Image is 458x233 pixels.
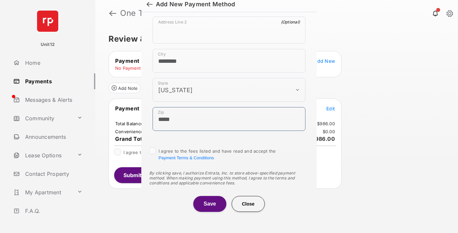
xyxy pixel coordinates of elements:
[232,196,265,212] button: Close
[153,107,305,131] div: payment_method_screening[postal_addresses][postalCode]
[149,171,309,185] div: By clicking save, I authorize Entrata, Inc. to store above-specified payment method. When making ...
[193,196,226,212] button: Save
[156,1,235,8] div: Add New Payment Method
[159,148,276,160] span: I agree to the fees listed and have read and accept the
[153,17,305,44] div: payment_method_screening[postal_addresses][addressLine2]
[153,78,305,102] div: payment_method_screening[postal_addresses][administrativeArea]
[159,155,214,160] button: I agree to the fees listed and have read and accept the
[153,49,305,73] div: payment_method_screening[postal_addresses][locality]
